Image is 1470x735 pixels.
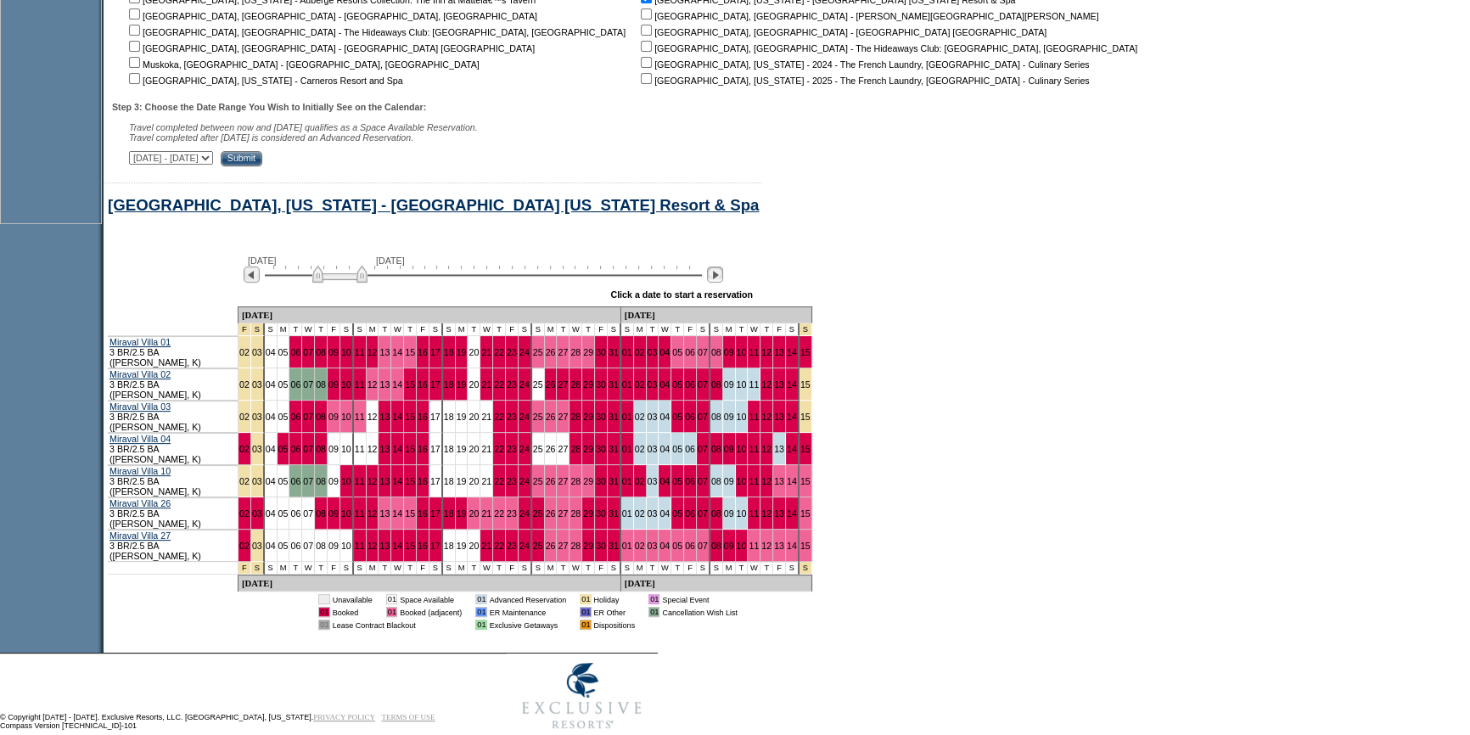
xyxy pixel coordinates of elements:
[494,379,504,390] a: 22
[698,444,708,454] a: 07
[749,347,759,357] a: 11
[761,444,771,454] a: 12
[546,444,556,454] a: 26
[672,444,682,454] a: 05
[290,541,300,551] a: 06
[659,412,670,422] a: 04
[290,379,300,390] a: 06
[303,347,313,357] a: 07
[278,541,289,551] a: 05
[519,412,530,422] a: 24
[507,508,517,519] a: 23
[494,444,504,454] a: 22
[328,476,339,486] a: 09
[252,508,262,519] a: 03
[737,347,747,357] a: 10
[316,508,326,519] a: 08
[328,541,339,551] a: 09
[672,476,682,486] a: 05
[609,347,619,357] a: 31
[685,476,695,486] a: 06
[468,412,479,422] a: 20
[685,444,695,454] a: 06
[316,379,326,390] a: 08
[278,476,289,486] a: 05
[468,541,479,551] a: 20
[266,412,276,422] a: 04
[648,379,658,390] a: 03
[546,412,556,422] a: 26
[737,476,747,486] a: 10
[278,412,289,422] a: 05
[648,444,658,454] a: 03
[392,444,402,454] a: 14
[444,347,454,357] a: 18
[609,476,619,486] a: 31
[379,541,390,551] a: 13
[761,347,771,357] a: 12
[596,444,606,454] a: 30
[800,476,811,486] a: 15
[444,541,454,551] a: 18
[507,379,517,390] a: 23
[481,444,491,454] a: 21
[737,444,747,454] a: 10
[533,508,543,519] a: 25
[444,379,454,390] a: 18
[659,347,670,357] a: 04
[609,508,619,519] a: 31
[724,412,734,422] a: 09
[596,412,606,422] a: 30
[392,347,402,357] a: 14
[761,412,771,422] a: 12
[494,347,504,357] a: 22
[468,476,479,486] a: 20
[457,508,467,519] a: 19
[558,444,568,454] a: 27
[266,347,276,357] a: 04
[392,476,402,486] a: 14
[583,412,593,422] a: 29
[570,508,581,519] a: 28
[266,444,276,454] a: 04
[109,434,171,444] a: Miraval Villa 04
[355,412,365,422] a: 11
[405,541,415,551] a: 15
[379,379,390,390] a: 13
[355,541,365,551] a: 11
[367,476,378,486] a: 12
[546,508,556,519] a: 26
[430,541,440,551] a: 17
[583,379,593,390] a: 29
[418,347,428,357] a: 16
[379,347,390,357] a: 13
[622,508,632,519] a: 01
[316,541,326,551] a: 08
[328,412,339,422] a: 09
[622,412,632,422] a: 01
[278,379,289,390] a: 05
[546,379,556,390] a: 26
[648,476,658,486] a: 03
[507,476,517,486] a: 23
[418,379,428,390] a: 16
[392,412,402,422] a: 14
[622,379,632,390] a: 01
[367,541,378,551] a: 12
[341,379,351,390] a: 10
[774,379,784,390] a: 13
[648,347,658,357] a: 03
[724,379,734,390] a: 09
[711,347,721,357] a: 08
[379,444,390,454] a: 13
[430,379,440,390] a: 17
[774,508,784,519] a: 13
[583,476,593,486] a: 29
[698,347,708,357] a: 07
[109,337,171,347] a: Miraval Villa 01
[418,508,428,519] a: 16
[494,476,504,486] a: 22
[221,151,262,166] input: Submit
[468,508,479,519] a: 20
[519,347,530,357] a: 24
